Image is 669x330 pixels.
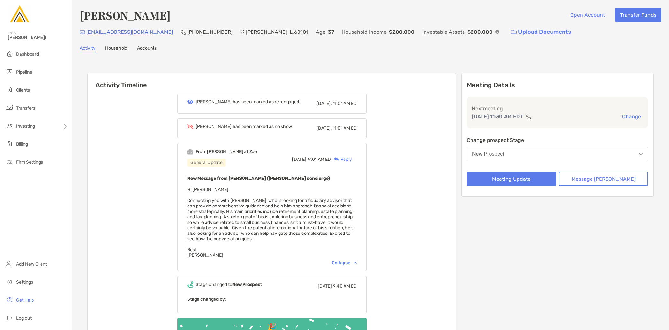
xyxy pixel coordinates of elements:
p: [PHONE_NUMBER] [187,28,233,36]
img: pipeline icon [6,68,14,76]
img: Reply icon [334,157,339,161]
button: Meeting Update [467,172,556,186]
p: Investable Assets [422,28,465,36]
p: Meeting Details [467,81,648,89]
img: Email Icon [80,30,85,34]
img: Event icon [187,149,193,155]
img: Chevron icon [354,262,357,264]
img: communication type [526,114,531,119]
button: Transfer Funds [615,8,661,22]
img: Location Icon [240,30,244,35]
button: New Prospect [467,147,648,161]
button: Change [620,113,643,120]
img: Phone Icon [181,30,186,35]
p: Change prospect Stage [467,136,648,144]
p: Household Income [342,28,387,36]
img: Event icon [187,281,193,288]
span: Investing [16,124,35,129]
img: Open dropdown arrow [639,153,643,155]
img: add_new_client icon [6,260,14,268]
span: Transfers [16,105,35,111]
h4: [PERSON_NAME] [80,8,170,23]
span: [PERSON_NAME]! [8,35,68,40]
img: billing icon [6,140,14,148]
img: get-help icon [6,296,14,304]
p: Stage changed by: [187,295,357,303]
img: firm-settings icon [6,158,14,166]
a: Accounts [137,45,157,52]
img: clients icon [6,86,14,94]
img: Zoe Logo [8,3,31,26]
span: Get Help [16,298,34,303]
div: Collapse [332,260,357,266]
div: Reply [331,156,352,163]
img: settings icon [6,278,14,286]
span: Hi [PERSON_NAME], Connecting you with [PERSON_NAME], who is looking for a fiduciary advisor that ... [187,187,353,258]
img: Event icon [187,100,193,104]
a: Activity [80,45,96,52]
span: [DATE], [316,101,332,106]
span: Log out [16,316,32,321]
p: [DATE] 11:30 AM EDT [472,113,523,121]
b: New Message from [PERSON_NAME] ([PERSON_NAME] concierge) [187,176,330,181]
div: [PERSON_NAME] has been marked as no show [196,124,292,129]
a: Upload Documents [507,25,575,39]
span: 9:40 AM ED [333,283,357,289]
div: Stage changed to [196,282,262,287]
h6: Activity Timeline [88,73,456,89]
span: Pipeline [16,69,32,75]
p: Age [316,28,325,36]
p: [EMAIL_ADDRESS][DOMAIN_NAME] [86,28,173,36]
span: 11:01 AM ED [333,125,357,131]
img: Event icon [187,124,193,129]
div: From [PERSON_NAME] at Zoe [196,149,257,154]
span: Settings [16,280,33,285]
p: [PERSON_NAME] , IL , 60101 [246,28,308,36]
img: logout icon [6,314,14,322]
img: dashboard icon [6,50,14,58]
p: Next meeting [472,105,643,113]
img: Info Icon [495,30,499,34]
p: $200,000 [467,28,493,36]
span: [DATE] [318,283,332,289]
button: Open Account [565,8,610,22]
span: Add New Client [16,261,47,267]
p: 37 [328,28,334,36]
div: General Update [187,159,226,167]
div: New Prospect [472,151,504,157]
p: $200,000 [389,28,415,36]
span: [DATE], [292,157,307,162]
img: button icon [511,30,517,34]
div: [PERSON_NAME] has been marked as re-engaged. [196,99,300,105]
span: [DATE], [316,125,332,131]
span: Billing [16,142,28,147]
button: Message [PERSON_NAME] [559,172,648,186]
span: 11:01 AM ED [333,101,357,106]
img: transfers icon [6,104,14,112]
a: Household [105,45,127,52]
b: New Prospect [232,282,262,287]
span: Firm Settings [16,160,43,165]
span: Dashboard [16,51,39,57]
img: investing icon [6,122,14,130]
span: 9:01 AM ED [308,157,331,162]
span: Clients [16,87,30,93]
